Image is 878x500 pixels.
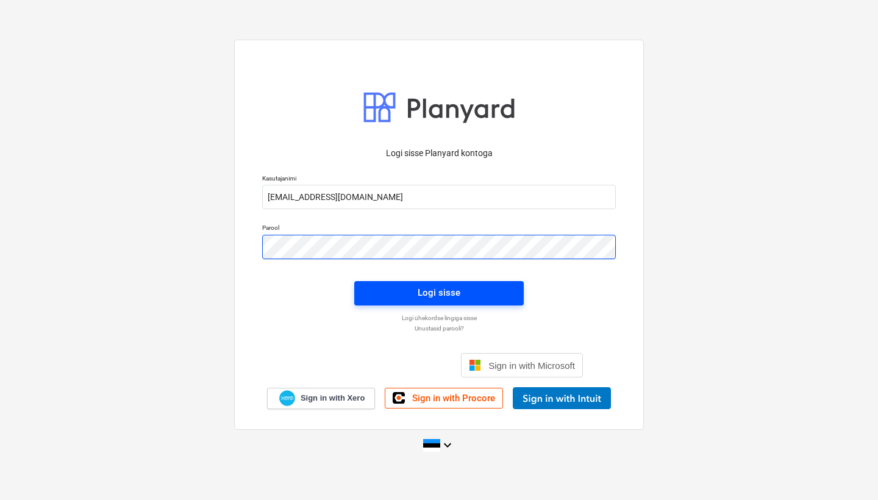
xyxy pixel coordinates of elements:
span: Sign in with Microsoft [488,360,575,371]
a: Sign in with Xero [267,388,376,409]
div: Logi sisse [418,285,460,301]
div: Logi sisse Google’i kontoga. Avaneb uuel vahelehel [295,352,451,379]
button: Logi sisse [354,281,524,305]
i: keyboard_arrow_down [440,438,455,452]
span: Sign in with Xero [301,393,365,404]
p: Parool [262,224,616,234]
input: Kasutajanimi [262,185,616,209]
img: Microsoft logo [469,359,481,371]
img: Xero logo [279,390,295,407]
p: Kasutajanimi [262,174,616,185]
iframe: Chat Widget [817,441,878,500]
iframe: Sisselogimine Google'i nupu abil [289,352,457,379]
a: Unustasid parooli? [256,324,622,332]
p: Logi sisse Planyard kontoga [262,147,616,160]
span: Sign in with Procore [412,393,495,404]
a: Sign in with Procore [385,388,503,409]
a: Logi ühekordse lingiga sisse [256,314,622,322]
